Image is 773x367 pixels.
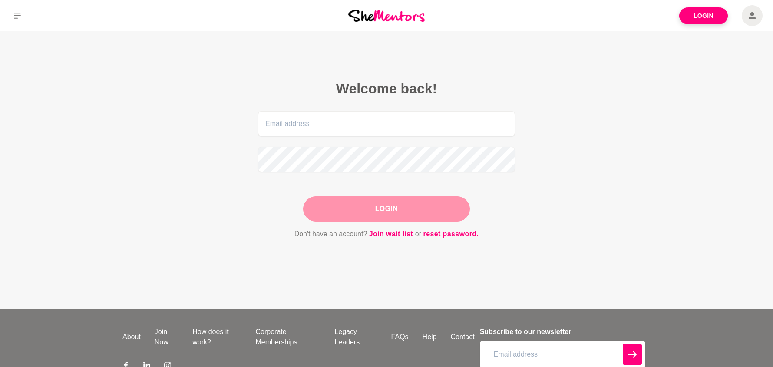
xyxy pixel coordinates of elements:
[248,327,327,347] a: Corporate Memberships
[416,332,444,342] a: Help
[185,327,248,347] a: How does it work?
[327,327,384,347] a: Legacy Leaders
[258,80,515,97] h2: Welcome back!
[369,228,413,240] a: Join wait list
[423,228,479,240] a: reset password.
[148,327,185,347] a: Join Now
[258,228,515,240] p: Don't have an account? or
[384,332,416,342] a: FAQs
[480,327,645,337] h4: Subscribe to our newsletter
[258,111,515,136] input: Email address
[679,7,728,24] a: Login
[348,10,425,21] img: She Mentors Logo
[444,332,482,342] a: Contact
[116,332,148,342] a: About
